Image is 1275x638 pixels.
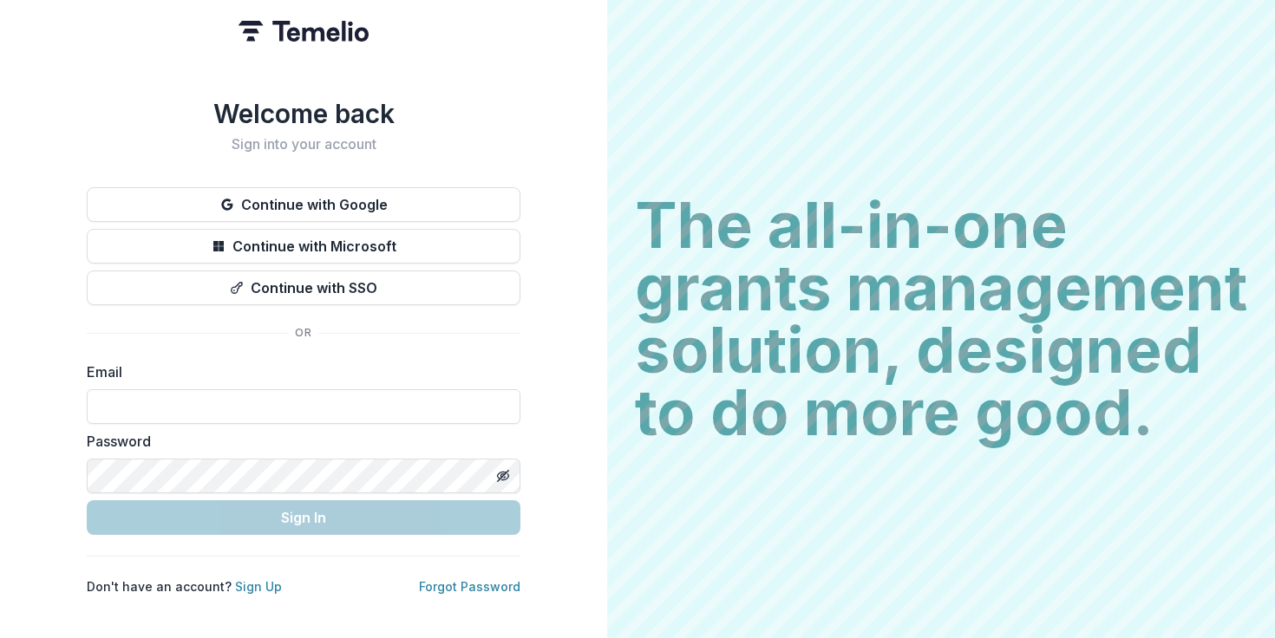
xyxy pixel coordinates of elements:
[87,500,520,535] button: Sign In
[87,270,520,305] button: Continue with SSO
[87,361,510,382] label: Email
[239,21,369,42] img: Temelio
[419,579,520,594] a: Forgot Password
[489,462,517,490] button: Toggle password visibility
[87,431,510,452] label: Password
[87,229,520,264] button: Continue with Microsoft
[235,579,282,594] a: Sign Up
[87,136,520,153] h2: Sign into your account
[87,98,520,129] h1: Welcome back
[87,577,282,596] p: Don't have an account?
[87,187,520,222] button: Continue with Google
